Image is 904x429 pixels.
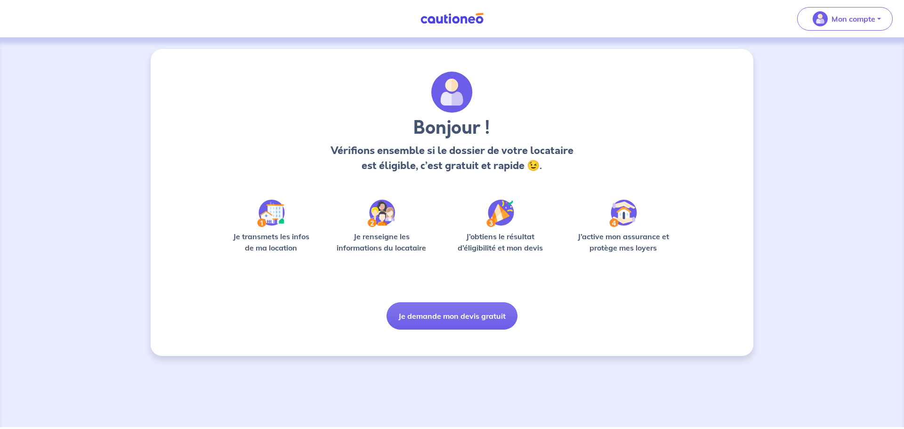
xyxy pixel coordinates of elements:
p: J’active mon assurance et protège mes loyers [568,231,678,253]
p: Mon compte [831,13,875,24]
button: Je demande mon devis gratuit [387,302,517,330]
p: Je transmets les infos de ma location [226,231,316,253]
p: J’obtiens le résultat d’éligibilité et mon devis [447,231,554,253]
img: archivate [431,72,473,113]
img: /static/c0a346edaed446bb123850d2d04ad552/Step-2.svg [368,200,395,227]
button: illu_account_valid_menu.svgMon compte [797,7,893,31]
img: /static/bfff1cf634d835d9112899e6a3df1a5d/Step-4.svg [609,200,637,227]
img: Cautioneo [417,13,487,24]
p: Vérifions ensemble si le dossier de votre locataire est éligible, c’est gratuit et rapide 😉. [328,143,576,173]
h3: Bonjour ! [328,117,576,139]
img: /static/90a569abe86eec82015bcaae536bd8e6/Step-1.svg [257,200,285,227]
img: /static/f3e743aab9439237c3e2196e4328bba9/Step-3.svg [486,200,514,227]
p: Je renseigne les informations du locataire [331,231,432,253]
img: illu_account_valid_menu.svg [813,11,828,26]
